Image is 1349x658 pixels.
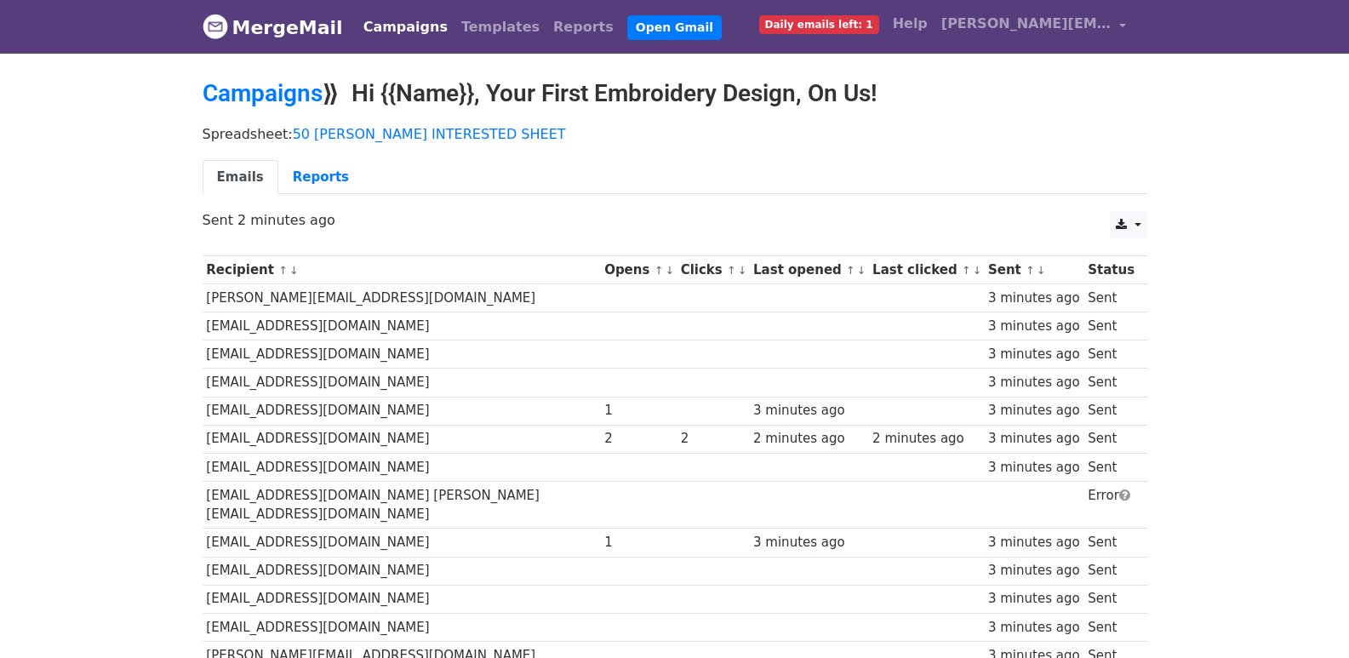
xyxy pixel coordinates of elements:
[872,429,980,449] div: 2 minutes ago
[677,256,749,284] th: Clicks
[203,369,601,397] td: [EMAIL_ADDRESS][DOMAIN_NAME]
[868,256,984,284] th: Last clicked
[665,264,674,277] a: ↓
[654,264,664,277] a: ↑
[1026,264,1035,277] a: ↑
[203,211,1147,229] p: Sent 2 minutes ago
[203,425,601,453] td: [EMAIL_ADDRESS][DOMAIN_NAME]
[203,529,601,557] td: [EMAIL_ADDRESS][DOMAIN_NAME]
[203,14,228,39] img: MergeMail logo
[600,256,677,284] th: Opens
[1083,557,1138,585] td: Sent
[627,15,722,40] a: Open Gmail
[988,345,1080,364] div: 3 minutes ago
[973,264,982,277] a: ↓
[203,284,601,312] td: [PERSON_NAME][EMAIL_ADDRESS][DOMAIN_NAME]
[289,264,299,277] a: ↓
[203,160,278,195] a: Emails
[604,533,672,552] div: 1
[988,561,1080,581] div: 3 minutes ago
[203,256,601,284] th: Recipient
[1083,481,1138,529] td: Error
[1083,340,1138,369] td: Sent
[753,429,864,449] div: 2 minutes ago
[1083,256,1138,284] th: Status
[293,126,566,142] a: 50 [PERSON_NAME] INTERESTED SHEET
[727,264,736,277] a: ↑
[203,397,601,425] td: [EMAIL_ADDRESS][DOMAIN_NAME]
[203,125,1147,143] p: Spreadsheet:
[988,589,1080,609] div: 3 minutes ago
[203,312,601,340] td: [EMAIL_ADDRESS][DOMAIN_NAME]
[1083,397,1138,425] td: Sent
[846,264,855,277] a: ↑
[738,264,747,277] a: ↓
[752,7,886,41] a: Daily emails left: 1
[1083,425,1138,453] td: Sent
[203,79,1147,108] h2: ⟫ Hi {{Name}}, Your First Embroidery Design, On Us!
[1037,264,1046,277] a: ↓
[753,401,864,421] div: 3 minutes ago
[546,10,620,44] a: Reports
[681,429,746,449] div: 2
[988,289,1080,308] div: 3 minutes ago
[278,160,363,195] a: Reports
[278,264,288,277] a: ↑
[988,373,1080,392] div: 3 minutes ago
[604,429,672,449] div: 2
[988,533,1080,552] div: 3 minutes ago
[203,557,601,585] td: [EMAIL_ADDRESS][DOMAIN_NAME]
[941,14,1112,34] span: [PERSON_NAME][EMAIL_ADDRESS][DOMAIN_NAME]
[962,264,971,277] a: ↑
[988,618,1080,638] div: 3 minutes ago
[203,340,601,369] td: [EMAIL_ADDRESS][DOMAIN_NAME]
[759,15,879,34] span: Daily emails left: 1
[749,256,868,284] th: Last opened
[1083,529,1138,557] td: Sent
[604,401,672,421] div: 1
[988,458,1080,478] div: 3 minutes ago
[988,429,1080,449] div: 3 minutes ago
[203,453,601,481] td: [EMAIL_ADDRESS][DOMAIN_NAME]
[203,79,323,107] a: Campaigns
[935,7,1134,47] a: [PERSON_NAME][EMAIL_ADDRESS][DOMAIN_NAME]
[988,317,1080,336] div: 3 minutes ago
[857,264,866,277] a: ↓
[357,10,454,44] a: Campaigns
[1083,369,1138,397] td: Sent
[1083,585,1138,613] td: Sent
[1083,312,1138,340] td: Sent
[203,613,601,641] td: [EMAIL_ADDRESS][DOMAIN_NAME]
[886,7,935,41] a: Help
[203,481,601,529] td: [EMAIL_ADDRESS][DOMAIN_NAME] [PERSON_NAME][EMAIL_ADDRESS][DOMAIN_NAME]
[203,9,343,45] a: MergeMail
[1083,613,1138,641] td: Sent
[1083,284,1138,312] td: Sent
[988,401,1080,421] div: 3 minutes ago
[1083,453,1138,481] td: Sent
[454,10,546,44] a: Templates
[203,585,601,613] td: [EMAIL_ADDRESS][DOMAIN_NAME]
[753,533,864,552] div: 3 minutes ago
[984,256,1083,284] th: Sent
